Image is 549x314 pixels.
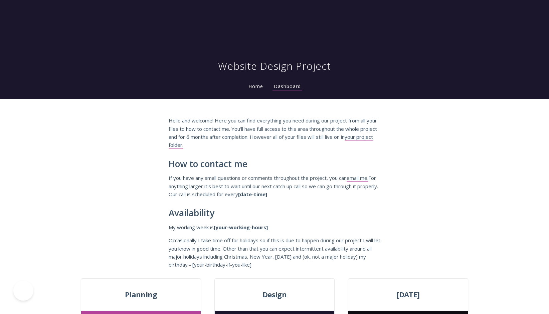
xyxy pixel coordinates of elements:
p: Hello and welcome! Here you can find everything you need during our project from all your files t... [169,116,380,149]
h2: Availability [169,208,380,218]
p: My working week is [169,223,380,231]
span: Design [215,289,334,301]
strong: [your-working-hours] [214,224,268,231]
strong: [date-time] [238,191,267,198]
h2: How to contact me [169,159,380,169]
a: Dashboard [272,83,302,90]
p: If you have any small questions or comments throughout the project, you can For anything larger i... [169,174,380,198]
a: email me. [347,175,368,182]
h1: Website Design Project [218,59,331,73]
span: [DATE] [348,289,468,301]
p: Occasionally I take time off for holidays so if this is due to happen during our project I will l... [169,236,380,269]
a: Home [247,83,264,89]
iframe: Toggle Customer Support [13,281,33,301]
span: Planning [81,289,201,301]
